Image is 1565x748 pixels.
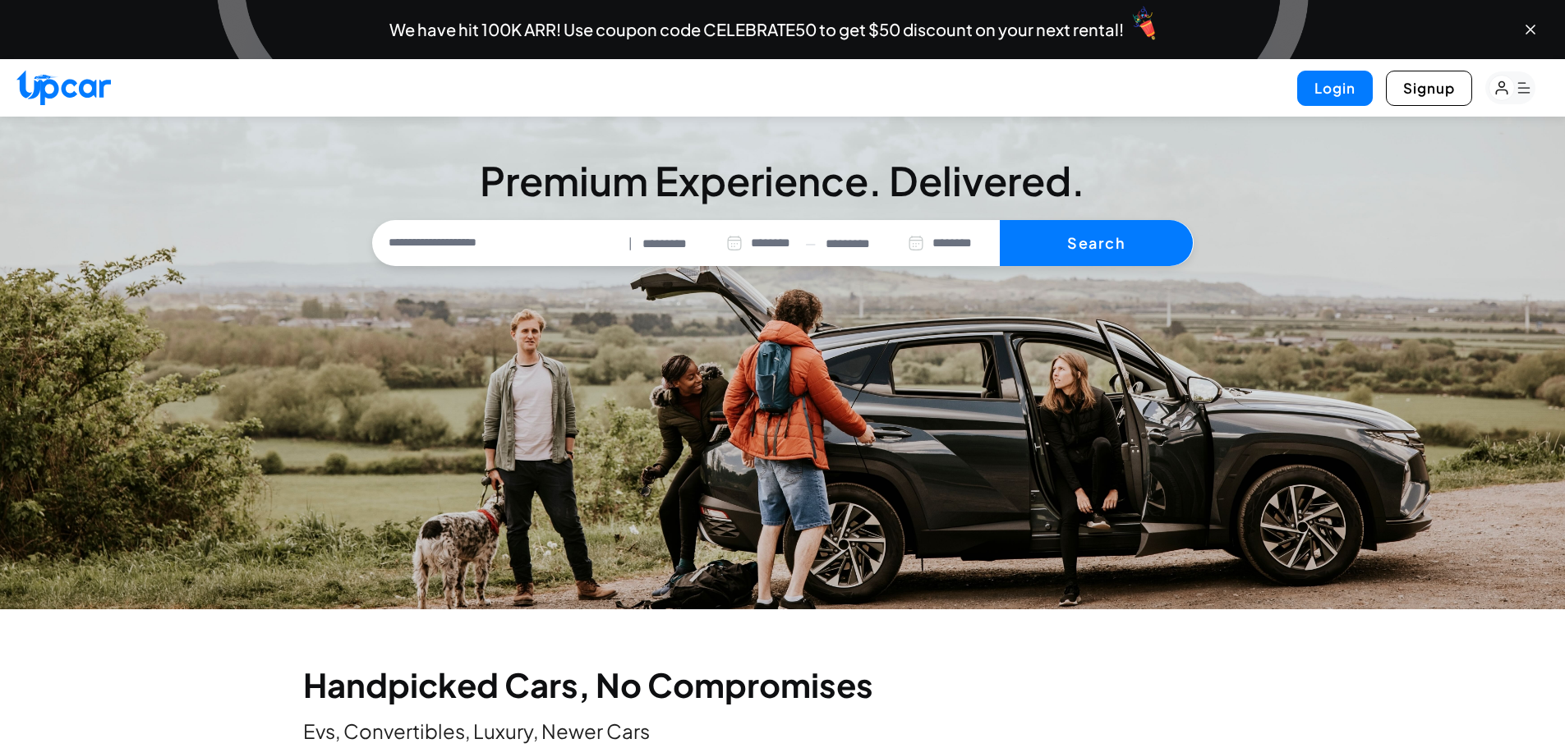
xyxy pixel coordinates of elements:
[389,21,1124,38] span: We have hit 100K ARR! Use coupon code CELEBRATE50 to get $50 discount on your next rental!
[1522,21,1539,38] button: Close banner
[16,70,111,105] img: Upcar Logo
[372,161,1194,200] h3: Premium Experience. Delivered.
[1000,220,1193,266] button: Search
[1386,71,1472,106] button: Signup
[805,234,816,253] span: —
[303,668,1263,701] h2: Handpicked Cars, No Compromises
[1297,71,1373,106] button: Login
[303,718,1263,744] p: Evs, Convertibles, Luxury, Newer Cars
[628,234,633,253] span: |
